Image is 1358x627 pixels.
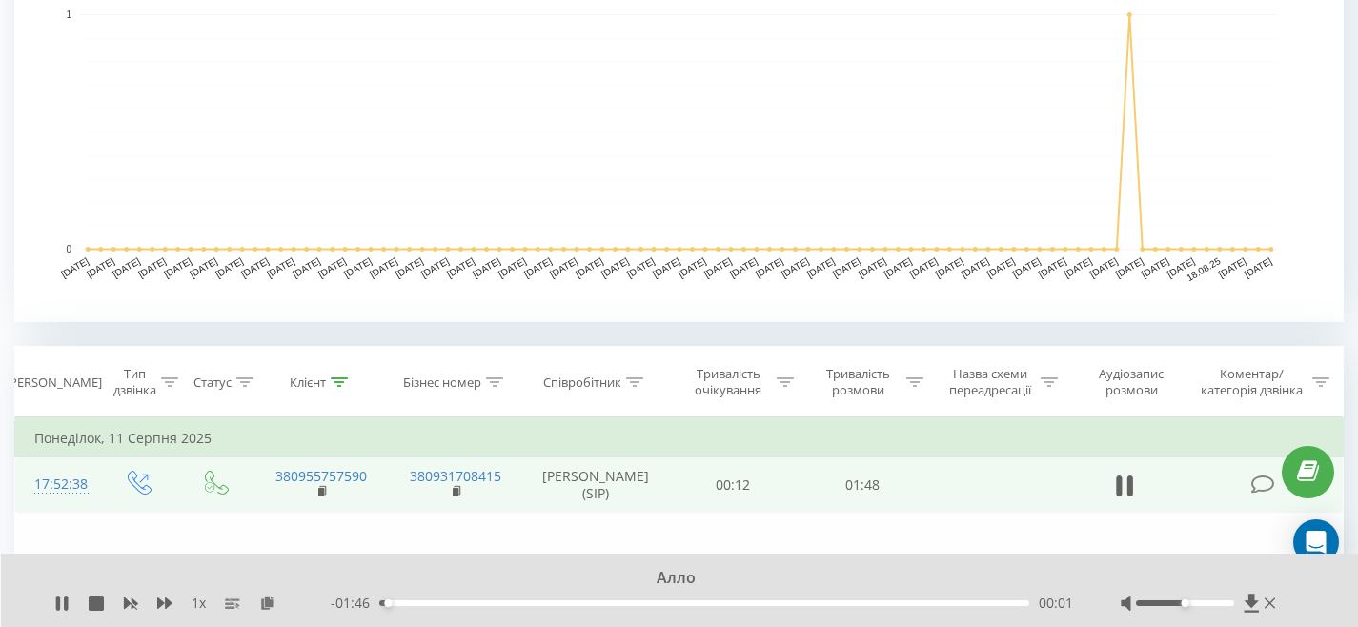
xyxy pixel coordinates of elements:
[66,244,71,254] text: 0
[410,467,501,485] a: 380931708415
[291,255,322,279] text: [DATE]
[59,255,91,279] text: [DATE]
[780,255,811,279] text: [DATE]
[188,255,219,279] text: [DATE]
[1063,255,1094,279] text: [DATE]
[985,255,1017,279] text: [DATE]
[213,255,245,279] text: [DATE]
[162,255,193,279] text: [DATE]
[6,374,102,391] div: [PERSON_NAME]
[368,255,399,279] text: [DATE]
[1080,366,1183,398] div: Аудіозапис розмови
[754,255,785,279] text: [DATE]
[136,255,168,279] text: [DATE]
[1114,255,1145,279] text: [DATE]
[523,457,668,513] td: [PERSON_NAME] (SIP)
[111,255,142,279] text: [DATE]
[239,255,271,279] text: [DATE]
[193,374,232,391] div: Статус
[85,255,116,279] text: [DATE]
[1165,255,1197,279] text: [DATE]
[342,255,374,279] text: [DATE]
[1185,255,1223,283] text: 18.08.25
[548,255,579,279] text: [DATE]
[702,255,734,279] text: [DATE]
[471,255,502,279] text: [DATE]
[419,255,451,279] text: [DATE]
[497,255,528,279] text: [DATE]
[651,255,682,279] text: [DATE]
[1217,255,1248,279] text: [DATE]
[66,10,71,20] text: 1
[857,255,888,279] text: [DATE]
[265,255,296,279] text: [DATE]
[1243,255,1274,279] text: [DATE]
[945,366,1037,398] div: Назва схеми переадресації
[816,366,902,398] div: Тривалість розмови
[384,599,392,607] div: Accessibility label
[908,255,940,279] text: [DATE]
[685,366,771,398] div: Тривалість очікування
[728,255,760,279] text: [DATE]
[1011,255,1043,279] text: [DATE]
[522,255,554,279] text: [DATE]
[34,466,79,503] div: 17:52:38
[1196,366,1307,398] div: Коментар/категорія дзвінка
[805,255,837,279] text: [DATE]
[1293,519,1339,565] div: Open Intercom Messenger
[882,255,914,279] text: [DATE]
[177,568,1158,589] div: Алло
[290,374,326,391] div: Клієнт
[1140,255,1171,279] text: [DATE]
[798,457,927,513] td: 01:48
[831,255,862,279] text: [DATE]
[960,255,991,279] text: [DATE]
[445,255,476,279] text: [DATE]
[1037,255,1068,279] text: [DATE]
[599,255,631,279] text: [DATE]
[625,255,657,279] text: [DATE]
[1039,594,1073,613] span: 00:01
[192,594,206,613] span: 1 x
[316,255,348,279] text: [DATE]
[1182,599,1189,607] div: Accessibility label
[574,255,605,279] text: [DATE]
[934,255,965,279] text: [DATE]
[668,457,798,513] td: 00:12
[113,366,156,398] div: Тип дзвінка
[403,374,481,391] div: Бізнес номер
[275,467,367,485] a: 380955757590
[331,594,379,613] span: - 01:46
[15,419,1344,457] td: Понеділок, 11 Серпня 2025
[394,255,425,279] text: [DATE]
[543,374,621,391] div: Співробітник
[1088,255,1120,279] text: [DATE]
[677,255,708,279] text: [DATE]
